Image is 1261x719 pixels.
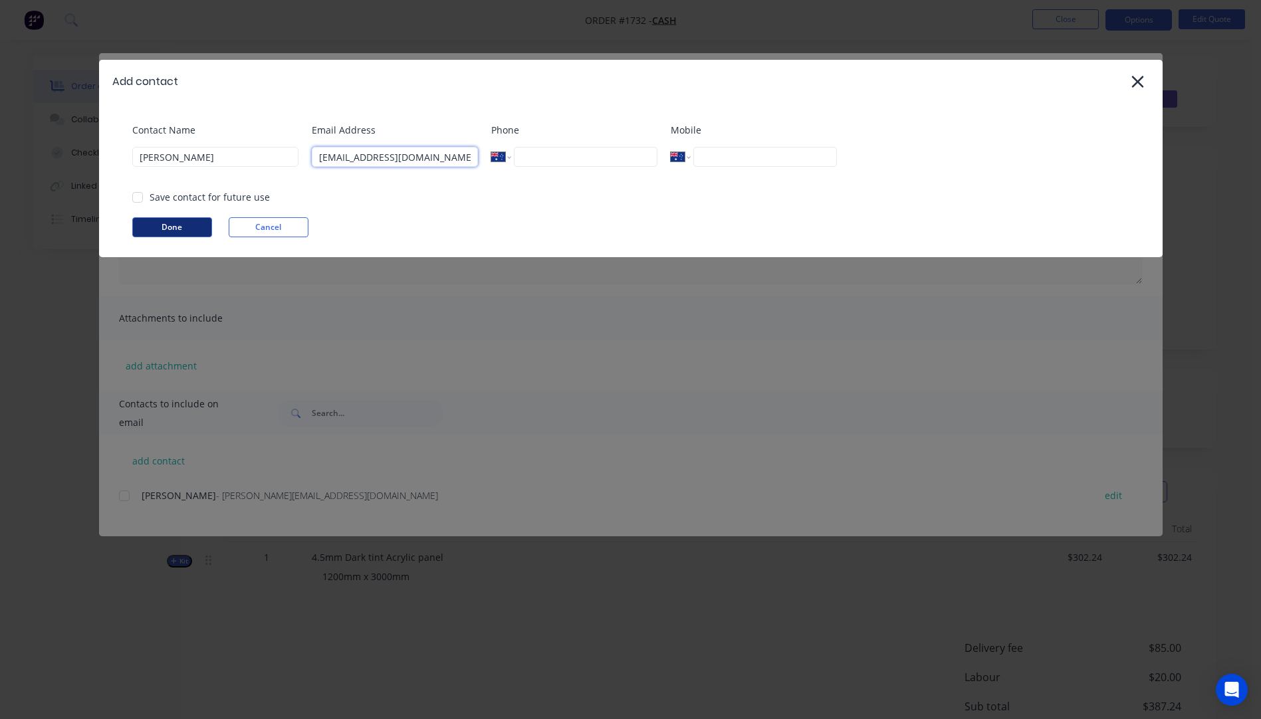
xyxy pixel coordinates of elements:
[112,74,178,90] div: Add contact
[150,190,270,204] div: Save contact for future use
[132,217,212,237] button: Done
[132,123,298,137] label: Contact Name
[491,123,657,137] label: Phone
[1216,674,1248,706] div: Open Intercom Messenger
[229,217,308,237] button: Cancel
[671,123,837,137] label: Mobile
[312,123,478,137] label: Email Address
